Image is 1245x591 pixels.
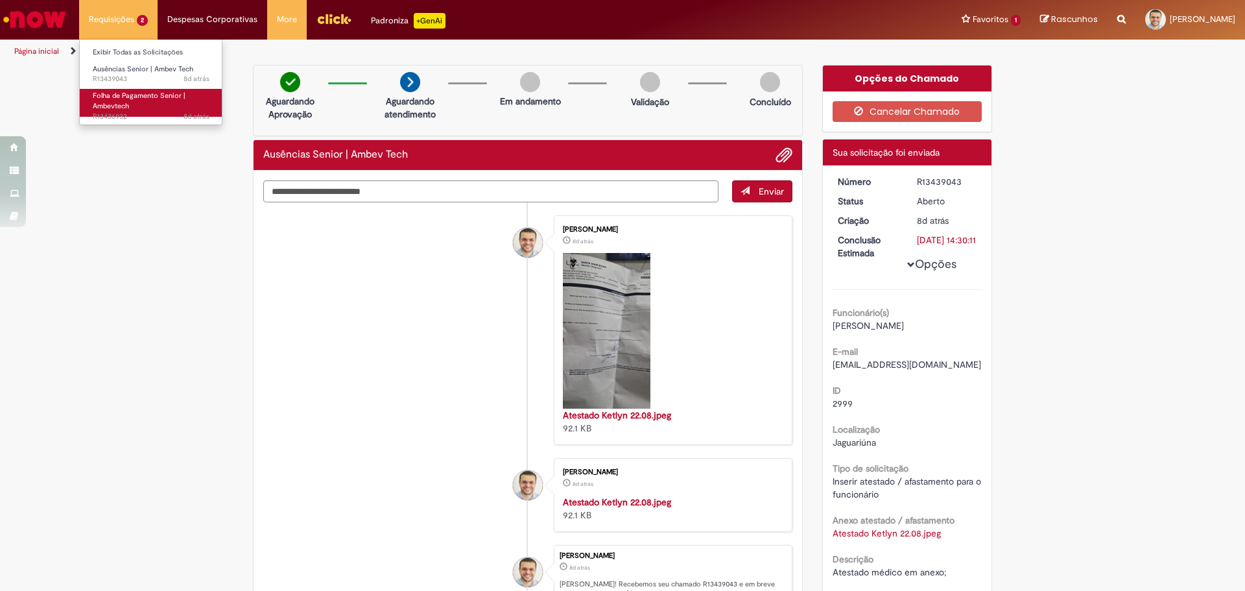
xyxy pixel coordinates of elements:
dt: Criação [828,214,908,227]
span: Despesas Corporativas [167,13,257,26]
div: 92.1 KB [563,496,779,522]
span: Jaguariúna [833,437,876,448]
a: Página inicial [14,46,59,56]
div: Artur de Sousa Cardoso [513,228,543,258]
span: 2999 [833,398,853,409]
div: [PERSON_NAME] [563,226,779,234]
button: Adicionar anexos [776,147,792,163]
span: [EMAIL_ADDRESS][DOMAIN_NAME] [833,359,981,370]
img: img-circle-grey.png [760,72,780,92]
span: 8d atrás [569,564,590,572]
p: Concluído [750,95,791,108]
b: Localização [833,424,880,435]
div: Padroniza [371,13,445,29]
span: Rascunhos [1051,13,1098,25]
span: [PERSON_NAME] [833,320,904,332]
span: Folha de Pagamento Senior | Ambevtech [93,91,185,111]
span: 8d atrás [184,112,209,121]
span: Enviar [759,186,784,197]
div: [PERSON_NAME] [563,468,779,476]
a: Aberto R13436932 : Folha de Pagamento Senior | Ambevtech [80,89,222,117]
span: 1 [1011,15,1021,26]
a: Atestado Ketlyn 22.08.jpeg [563,496,671,508]
b: Anexo atestado / afastamento [833,514,954,526]
img: ServiceNow [1,6,68,32]
img: check-circle-green.png [280,72,300,92]
time: 22/08/2025 10:29:00 [573,480,593,488]
ul: Requisições [79,39,222,125]
div: Artur de Sousa Cardoso [513,557,543,587]
time: 22/08/2025 10:30:04 [573,237,593,245]
b: Tipo de solicitação [833,463,908,474]
p: Em andamento [500,95,561,108]
span: More [277,13,297,26]
div: 92.1 KB [563,409,779,435]
span: R13436932 [93,112,209,122]
h2: Ausências Senior | Ambev Tech Histórico de tíquete [263,149,408,161]
span: 8d atrás [917,215,949,226]
span: 2 [137,15,148,26]
b: Funcionário(s) [833,307,889,319]
span: 8d atrás [184,74,209,84]
img: img-circle-grey.png [520,72,540,92]
span: Atestado médico em anexo; [833,566,947,578]
button: Cancelar Chamado [833,101,982,122]
dt: Status [828,195,908,208]
dt: Número [828,175,908,188]
p: Aguardando Aprovação [259,95,322,121]
a: Aberto R13439043 : Ausências Senior | Ambev Tech [80,62,222,86]
b: ID [833,385,841,396]
span: Requisições [89,13,134,26]
div: [PERSON_NAME] [560,552,785,560]
a: Atestado Ketlyn 22.08.jpeg [563,409,671,421]
span: Sua solicitação foi enviada [833,147,940,158]
div: Artur de Sousa Cardoso [513,470,543,500]
dt: Conclusão Estimada [828,234,908,259]
div: [DATE] 14:30:11 [917,234,977,247]
span: Ausências Senior | Ambev Tech [93,64,193,74]
p: Aguardando atendimento [379,95,442,121]
p: Validação [631,95,669,108]
img: img-circle-grey.png [640,72,660,92]
div: Opções do Chamado [823,66,992,91]
span: Favoritos [973,13,1008,26]
ul: Trilhas de página [10,40,820,64]
button: Enviar [732,180,792,202]
p: +GenAi [414,13,445,29]
textarea: Digite sua mensagem aqui... [263,180,718,202]
a: Download de Atestado Ketlyn 22.08.jpeg [833,527,941,539]
span: Inserir atestado / afastamento para o funcionário [833,476,984,500]
time: 21/08/2025 15:16:41 [184,112,209,121]
span: 8d atrás [573,237,593,245]
a: Exibir Todas as Solicitações [80,45,222,60]
time: 22/08/2025 10:30:08 [917,215,949,226]
span: [PERSON_NAME] [1170,14,1235,25]
b: Descrição [833,553,873,565]
div: Aberto [917,195,977,208]
span: 8d atrás [573,480,593,488]
img: click_logo_yellow_360x200.png [316,9,351,29]
b: E-mail [833,346,858,357]
div: 22/08/2025 10:30:08 [917,214,977,227]
a: Rascunhos [1040,14,1098,26]
time: 22/08/2025 10:30:08 [569,564,590,572]
div: R13439043 [917,175,977,188]
span: R13439043 [93,74,209,84]
img: arrow-next.png [400,72,420,92]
